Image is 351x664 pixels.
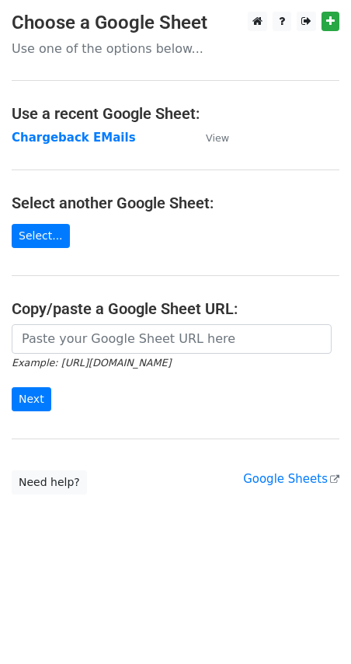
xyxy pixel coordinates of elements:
p: Use one of the options below... [12,40,339,57]
a: Select... [12,224,70,248]
a: Chargeback EMails [12,131,136,145]
h4: Select another Google Sheet: [12,194,339,212]
small: Example: [URL][DOMAIN_NAME] [12,357,171,369]
input: Next [12,387,51,411]
h3: Choose a Google Sheet [12,12,339,34]
a: Need help? [12,470,87,495]
h4: Copy/paste a Google Sheet URL: [12,299,339,318]
small: View [206,132,229,144]
a: Google Sheets [243,472,339,486]
h4: Use a recent Google Sheet: [12,104,339,123]
a: View [190,131,229,145]
input: Paste your Google Sheet URL here [12,324,332,354]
